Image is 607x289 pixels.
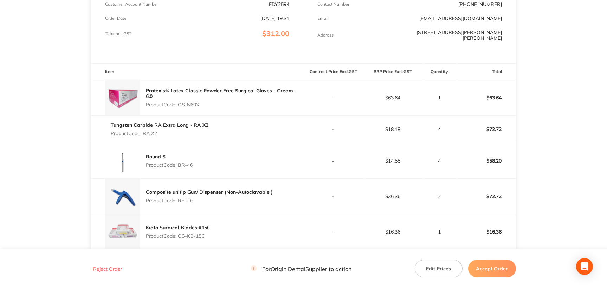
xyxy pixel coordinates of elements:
p: Address [317,33,334,38]
a: Composite unitip Gun/ Dispenser (Non-Autoclavable ) [146,189,273,195]
a: Tungsten Carbide RA Extra Long - RA X2 [111,122,208,128]
p: - [304,126,362,132]
p: $63.64 [363,95,422,100]
p: - [304,193,362,199]
p: Product Code: OS-KB-15C [146,233,211,239]
p: Product Code: RA X2 [111,131,208,136]
th: Total [457,64,516,80]
p: 1 [423,229,456,235]
a: Protexis® Latex Classic Powder Free Surgical Gloves - Cream - 6.0 [146,87,297,99]
p: Total Incl. GST [105,31,131,36]
th: Item [91,64,303,80]
img: Mmh2b3V2NA [105,80,140,115]
img: Y2MwcWZiZA [105,179,140,214]
p: 1 [423,95,456,100]
p: $14.55 [363,158,422,164]
a: Round S [146,153,166,160]
p: 2 [423,193,456,199]
p: - [304,95,362,100]
p: $16.36 [363,229,422,235]
p: [STREET_ADDRESS][PERSON_NAME][PERSON_NAME] [379,29,502,41]
p: $63.64 [457,89,516,106]
p: Product Code: BR-46 [146,162,193,168]
button: Accept Order [468,260,516,277]
p: $36.36 [363,193,422,199]
th: RRP Price Excl. GST [363,64,422,80]
th: Quantity [422,64,457,80]
div: Open Intercom Messenger [576,258,593,275]
th: Contract Price Excl. GST [303,64,363,80]
p: 4 [423,126,456,132]
p: Product Code: OS-N60X [146,102,303,107]
p: Emaill [317,16,329,21]
a: [EMAIL_ADDRESS][DOMAIN_NAME] [419,15,502,21]
p: EDY2594 [269,1,289,7]
p: - [304,229,362,235]
p: $16.36 [457,223,516,240]
button: Reject Order [91,266,124,272]
p: [PHONE_NUMBER] [458,1,502,7]
p: 4 [423,158,456,164]
p: For Origin Dental Supplier to action [251,265,351,272]
span: $312.00 [262,29,289,38]
p: [DATE] 19:31 [260,15,289,21]
p: $58.20 [457,152,516,169]
button: Edit Prices [415,260,463,277]
p: Product Code: RE-CG [146,198,273,203]
p: Contact Number [317,2,349,7]
p: $18.18 [363,126,422,132]
p: Order Date [105,16,127,21]
p: $72.72 [457,121,516,138]
p: - [304,158,362,164]
img: NnR5ZWdzbQ [105,143,140,178]
p: $72.72 [457,188,516,205]
img: a3kydGF5MA [105,214,140,249]
a: Kiato Surgical Blades #15C [146,224,211,231]
p: Customer Account Number [105,2,158,7]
